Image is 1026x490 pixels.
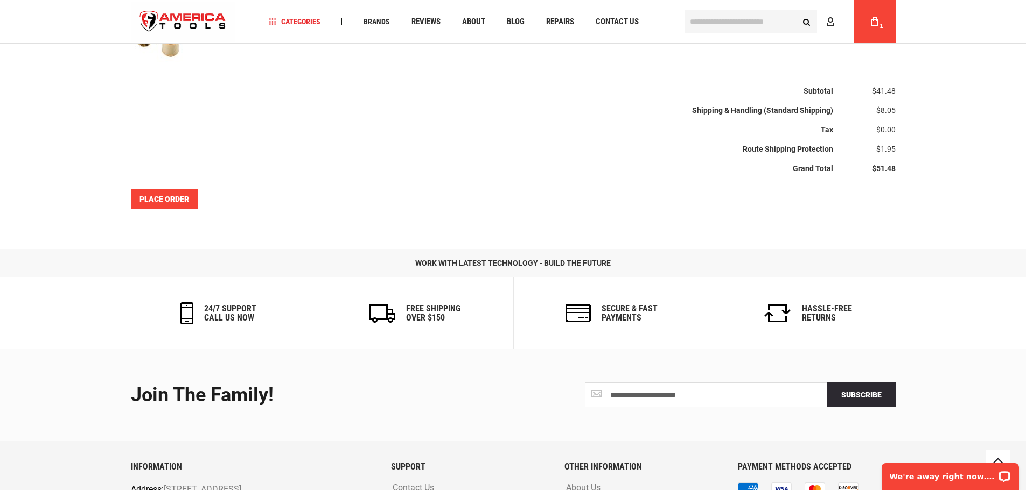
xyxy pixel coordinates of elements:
span: Tax [821,125,833,134]
span: About [462,18,485,26]
img: America Tools [131,2,235,42]
span: Brands [364,18,390,25]
strong: Grand Total [793,164,833,173]
button: Subscribe [827,382,896,407]
a: Reviews [407,15,445,29]
span: Subscribe [841,390,882,399]
button: Place Order [131,189,198,209]
a: Repairs [541,15,579,29]
div: Join the Family! [131,385,505,406]
h6: Free Shipping Over $150 [406,304,460,323]
h6: Hassle-Free Returns [802,304,852,323]
h6: OTHER INFORMATION [564,462,722,472]
iframe: LiveChat chat widget [875,456,1026,490]
th: Route Shipping Protection [131,139,833,159]
a: Contact Us [591,15,644,29]
h6: SUPPORT [391,462,548,472]
a: Categories [264,15,325,29]
span: Place Order [139,195,189,203]
span: $0.00 [876,125,896,134]
a: Brands [359,15,395,29]
span: $41.48 [872,87,896,95]
span: Repairs [546,18,574,26]
span: $1.95 [876,145,896,153]
span: $8.05 [876,106,896,115]
h6: secure & fast payments [602,304,658,323]
span: Blog [507,18,525,26]
span: 1 [880,23,883,29]
th: Subtotal [131,81,833,101]
h6: PAYMENT METHODS ACCEPTED [738,462,895,472]
span: Reviews [411,18,441,26]
h6: 24/7 support call us now [204,304,256,323]
span: Contact Us [596,18,639,26]
button: Search [797,11,817,32]
a: About [457,15,490,29]
a: store logo [131,2,235,42]
a: Blog [502,15,529,29]
span: $51.48 [872,164,896,173]
span: Categories [269,18,320,25]
th: Shipping & Handling (Standard Shipping) [131,101,833,120]
h6: INFORMATION [131,462,375,472]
